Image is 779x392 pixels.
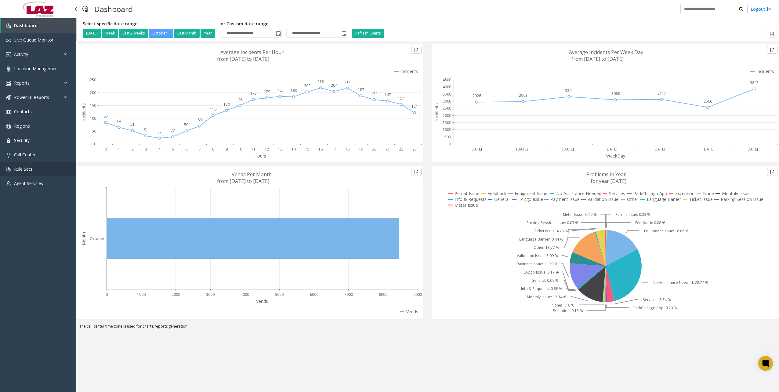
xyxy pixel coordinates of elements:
text: 51 [130,122,135,127]
text: [DATE] [516,147,528,152]
text: 5000 [275,292,284,297]
text: Payment Issue: 11.39 % [517,261,558,267]
text: 6000 [310,292,318,297]
img: 'icon' [6,153,11,158]
text: Meter Issue: 0.19 % [563,212,597,217]
img: 'icon' [6,38,11,43]
text: 3000 [206,292,215,297]
text: 6 [185,147,187,152]
div: The call center time zone is used for charts/reports generation [76,324,779,332]
span: Reports [14,80,30,86]
text: 2000 [443,113,451,118]
text: from [DATE] to [DATE] [571,56,624,62]
text: 202 [304,83,310,88]
span: Security [14,137,30,143]
text: 250 [90,77,96,82]
text: 187 [358,87,364,92]
img: pageIcon [82,2,88,16]
text: 3000 [443,99,451,104]
text: ParkChicago App: 0.70 % [633,305,677,310]
text: 8 [212,147,214,152]
button: Export to pdf [767,46,777,54]
text: 0 [94,141,96,147]
text: 1000 [443,127,451,132]
text: 4 [158,147,161,152]
text: 217 [344,79,351,85]
text: Month [81,232,87,245]
text: from [DATE] to [DATE] [217,56,269,62]
text: 0 [449,141,451,147]
img: 'icon' [6,67,11,71]
a: Dashboard [1,18,76,33]
text: for year [DATE] [591,178,626,184]
text: Problems In Year [586,171,626,178]
text: 22 [399,147,403,152]
text: 121 [411,104,418,109]
text: 12 [265,147,269,152]
img: 'icon' [6,181,11,186]
text: 50 [92,129,96,134]
img: 'icon' [6,110,11,114]
img: 'icon' [6,167,11,172]
text: 2963 [519,93,527,98]
text: 2000 [172,292,180,297]
text: 22 [157,129,161,135]
text: 200 [90,90,96,95]
text: Vends Per Month [232,171,272,178]
button: Export to pdf [411,46,422,54]
text: 10 [238,147,242,152]
text: 31 [144,127,148,132]
text: 5 [172,147,174,152]
text: 218 [317,79,324,84]
text: 64 [117,118,121,124]
text: from [DATE] to [DATE] [217,178,269,184]
text: 4000 [241,292,249,297]
text: Services: 3.34 % [643,297,671,302]
text: 7000 [344,292,353,297]
text: Monthly Issue: 12.34 % [527,294,567,299]
text: 3088 [611,91,620,96]
h3: Dashboard [91,2,136,16]
button: October [149,29,173,38]
text: Info & Requests: 0.88 % [521,286,562,291]
img: 'icon' [6,138,11,143]
text: 2500 [443,106,451,111]
text: 183 [291,88,297,93]
text: 7 [199,147,201,152]
text: 1 [118,147,120,152]
text: Average Incidents Per Hour [220,49,284,56]
text: 4000 [443,84,451,89]
text: Ticket Issue: 4.26 % [534,228,568,234]
text: 1000 [137,292,146,297]
text: 83 [103,114,108,119]
text: 4500 [443,77,451,82]
span: Agent Services [14,180,43,186]
span: Regions [14,123,30,129]
text: 15 [305,147,309,152]
text: 17 [332,147,336,152]
img: 'icon' [6,52,11,57]
text: 20 [372,147,376,152]
text: 50 [184,122,188,127]
text: 2560 [704,99,712,104]
a: Logout [751,6,771,12]
text: Vends [256,298,268,304]
text: 11 [251,147,255,152]
text: [DATE] [606,147,617,152]
text: 0 [105,147,107,152]
button: Year [201,29,215,38]
img: 'icon' [6,24,11,28]
h5: or Custom date range [221,21,347,27]
button: Last Month [174,29,200,38]
text: 173 [250,91,257,96]
text: [DATE] [470,147,482,152]
text: 0 [106,292,108,297]
span: Rule Sets [14,166,32,172]
text: 154 [398,96,405,101]
text: 18 [345,147,350,152]
span: Toggle popup [340,29,347,38]
text: 14 [292,147,296,152]
text: [DATE] [562,147,574,152]
text: 185 [277,88,284,93]
text: 500 [444,134,451,140]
